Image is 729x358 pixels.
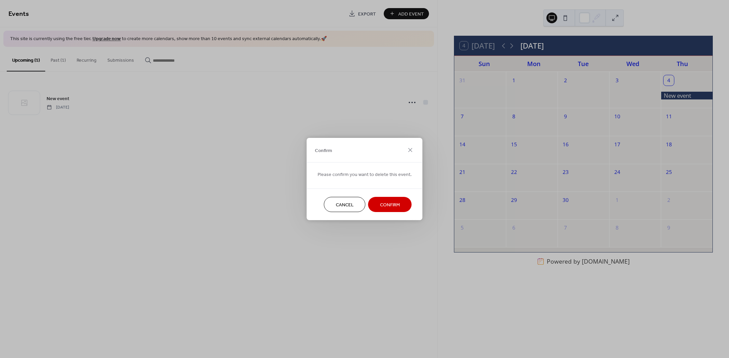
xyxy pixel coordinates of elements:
[318,171,412,178] span: Please confirm you want to delete this event.
[380,202,400,209] span: Confirm
[324,197,366,212] button: Cancel
[368,197,412,212] button: Confirm
[315,147,332,154] span: Confirm
[336,202,354,209] span: Cancel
